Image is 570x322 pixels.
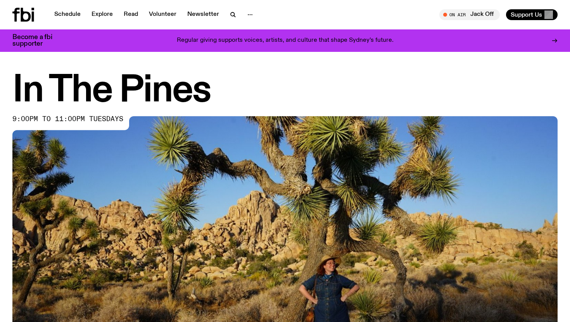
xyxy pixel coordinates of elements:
[511,11,542,18] span: Support Us
[50,9,85,20] a: Schedule
[506,9,558,20] button: Support Us
[12,34,62,47] h3: Become a fbi supporter
[12,116,123,122] span: 9:00pm to 11:00pm tuesdays
[183,9,224,20] a: Newsletter
[12,74,558,108] h1: In The Pines
[177,37,394,44] p: Regular giving supports voices, artists, and culture that shape Sydney’s future.
[439,9,500,20] button: On AirJack Off
[87,9,117,20] a: Explore
[144,9,181,20] a: Volunteer
[119,9,143,20] a: Read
